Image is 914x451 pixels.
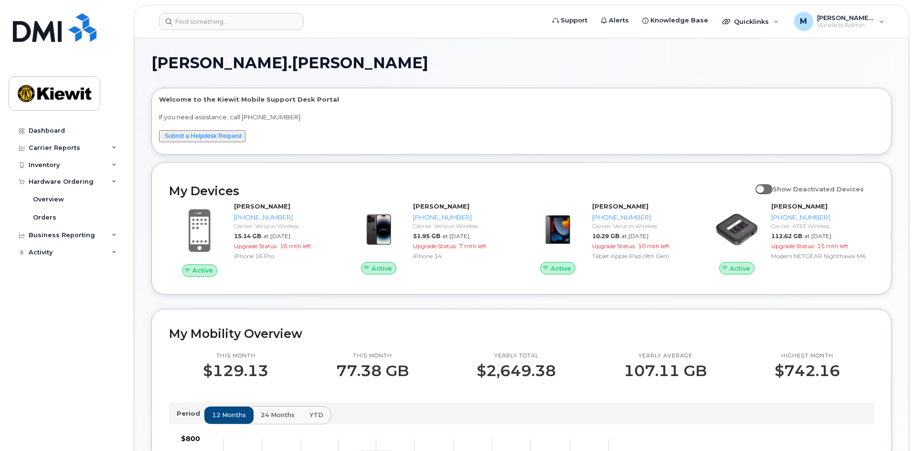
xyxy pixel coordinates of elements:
[771,222,870,230] div: Carrier: AT&T Wireless
[159,95,884,104] p: Welcome to the Kiewit Mobile Support Desk Portal
[775,362,840,379] p: $742.16
[706,202,874,274] a: Active[PERSON_NAME][PHONE_NUMBER]Carrier: AT&T Wireless112.62 GBat [DATE]Upgrade Status:15 mth le...
[624,362,707,379] p: 107.11 GB
[771,232,802,240] span: 112.62 GB
[348,202,516,274] a: Active[PERSON_NAME][PHONE_NUMBER]Carrier: Verizon Wireless51.95 GBat [DATE]Upgrade Status:7 mth l...
[592,252,691,260] div: Tablet Apple iPad (9th Gen)
[621,232,648,240] span: at [DATE]
[413,202,469,210] strong: [PERSON_NAME]
[181,434,200,443] tspan: $800
[413,213,512,222] div: [PHONE_NUMBER]
[169,202,337,276] a: Active[PERSON_NAME][PHONE_NUMBER]Carrier: Verizon Wireless15.14 GBat [DATE]Upgrade Status:16 mth ...
[624,352,707,360] p: Yearly average
[169,326,874,341] h2: My Mobility Overview
[527,202,695,274] a: Active[PERSON_NAME][PHONE_NUMBER]Carrier: Verizon Wireless10.29 GBat [DATE]Upgrade Status:10 mth ...
[234,242,278,250] span: Upgrade Status:
[203,362,268,379] p: $129.13
[804,232,831,240] span: at [DATE]
[459,242,487,250] span: 7 mth left
[413,242,457,250] span: Upgrade Status:
[592,242,636,250] span: Upgrade Status:
[177,409,204,418] p: Period
[413,232,440,240] span: 51.95 GB
[192,266,213,275] span: Active
[551,264,571,273] span: Active
[372,264,392,273] span: Active
[817,242,849,250] span: 15 mth left
[771,252,870,260] div: Modem NETGEAR Nighthawk M6
[775,352,840,360] p: Highest month
[771,242,815,250] span: Upgrade Status:
[203,352,268,360] p: This month
[165,132,242,139] a: Submit a Helpdesk Request
[309,410,323,420] span: YTD
[592,222,691,230] div: Carrier: Verizon Wireless
[535,207,581,252] img: image20231002-3703462-17fd4bd.jpeg
[413,222,512,230] div: Carrier: Verizon Wireless
[477,362,556,379] p: $2,649.38
[151,56,428,70] span: [PERSON_NAME].[PERSON_NAME]
[638,242,670,250] span: 10 mth left
[592,232,619,240] span: 10.29 GB
[261,410,295,420] span: 24 months
[592,213,691,222] div: [PHONE_NUMBER]
[234,202,290,210] strong: [PERSON_NAME]
[755,180,763,188] input: Show Deactivated Devices
[336,352,409,360] p: This month
[234,232,261,240] span: 15.14 GB
[442,232,469,240] span: at [DATE]
[356,207,402,252] img: image20231002-3703462-njx0qo.jpeg
[280,242,311,250] span: 16 mth left
[413,252,512,260] div: iPhone 14
[336,362,409,379] p: 77.38 GB
[714,207,760,252] img: image20231002-3703462-1vlobgo.jpeg
[773,185,864,193] span: Show Deactivated Devices
[263,232,290,240] span: at [DATE]
[771,213,870,222] div: [PHONE_NUMBER]
[234,222,333,230] div: Carrier: Verizon Wireless
[234,252,333,260] div: iPhone 16 Pro
[169,184,751,198] h2: My Devices
[477,352,556,360] p: Yearly total
[771,202,828,210] strong: [PERSON_NAME]
[159,113,884,122] p: If you need assistance, call [PHONE_NUMBER]
[159,130,245,142] button: Submit a Helpdesk Request
[730,264,750,273] span: Active
[592,202,648,210] strong: [PERSON_NAME]
[234,213,333,222] div: [PHONE_NUMBER]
